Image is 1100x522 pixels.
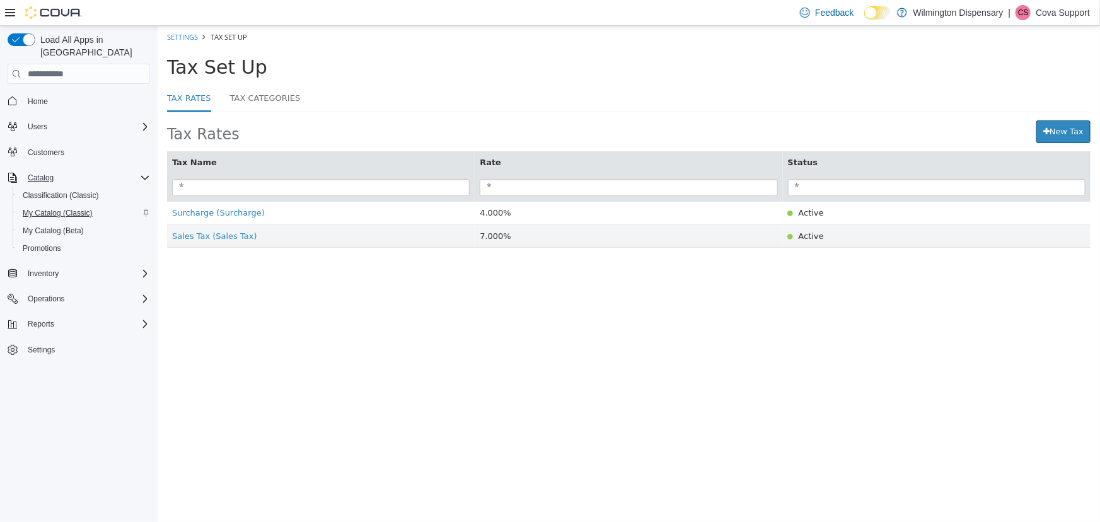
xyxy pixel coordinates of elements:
p: | [1009,5,1011,20]
nav: Complex example [8,86,150,391]
span: Operations [23,291,150,306]
a: Tax Categories [72,60,143,87]
p: Cova Support [1036,5,1090,20]
span: Home [23,93,150,108]
span: My Catalog (Beta) [23,226,84,236]
button: Settings [3,340,155,359]
span: Reports [28,319,54,329]
td: 4.000% [317,176,625,199]
button: Tax Name [14,130,62,143]
span: Settings [23,342,150,357]
span: Settings [28,345,55,355]
span: Users [28,122,47,132]
a: Surcharge (Surcharge) [14,182,107,192]
a: Classification (Classic) [18,188,104,203]
td: Active [625,176,933,199]
div: Cova Support [1016,5,1031,20]
a: New Tax [879,95,933,117]
span: Customers [28,148,64,158]
span: Users [23,119,150,134]
span: Tax Set Up [53,6,90,16]
a: Home [23,94,53,109]
a: Tax Rates [9,60,54,87]
span: CS [1018,5,1029,20]
button: Reports [23,316,59,332]
a: My Catalog (Beta) [18,223,89,238]
span: Tax Rates [9,100,82,117]
span: My Catalog (Beta) [18,223,150,238]
button: Catalog [3,169,155,187]
button: Status [630,130,663,143]
button: Catalog [23,170,59,185]
span: Customers [23,144,150,160]
span: Load All Apps in [GEOGRAPHIC_DATA] [35,33,150,59]
img: Cova [25,6,82,19]
a: Promotions [18,241,66,256]
button: Inventory [23,266,64,281]
span: Catalog [28,173,54,183]
td: Active [625,199,933,222]
button: Users [23,119,52,134]
button: Inventory [3,265,155,282]
button: My Catalog (Beta) [13,222,155,240]
span: My Catalog (Classic) [18,206,150,221]
a: Sales Tax (Sales Tax) [14,206,100,215]
button: Operations [3,290,155,308]
span: Home [28,96,48,107]
td: 7.000% [317,199,625,222]
a: Customers [23,145,69,160]
span: Promotions [23,243,61,253]
button: Home [3,91,155,110]
button: Customers [3,143,155,161]
span: Reports [23,316,150,332]
button: Rate [322,130,346,143]
input: Dark Mode [864,6,891,20]
span: Operations [28,294,65,304]
button: Promotions [13,240,155,257]
span: My Catalog (Classic) [23,208,93,218]
span: Inventory [23,266,150,281]
button: Reports [3,315,155,333]
a: Settings [9,6,40,16]
button: Operations [23,291,70,306]
span: Classification (Classic) [23,190,99,200]
button: Users [3,118,155,136]
a: My Catalog (Classic) [18,206,98,221]
a: Settings [23,342,60,357]
p: Wilmington Dispensary [913,5,1004,20]
button: Classification (Classic) [13,187,155,204]
span: Inventory [28,269,59,279]
span: Promotions [18,241,150,256]
span: Tax Set Up [9,30,110,52]
span: Catalog [23,170,150,185]
button: My Catalog (Classic) [13,204,155,222]
span: Classification (Classic) [18,188,150,203]
span: Feedback [815,6,854,19]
